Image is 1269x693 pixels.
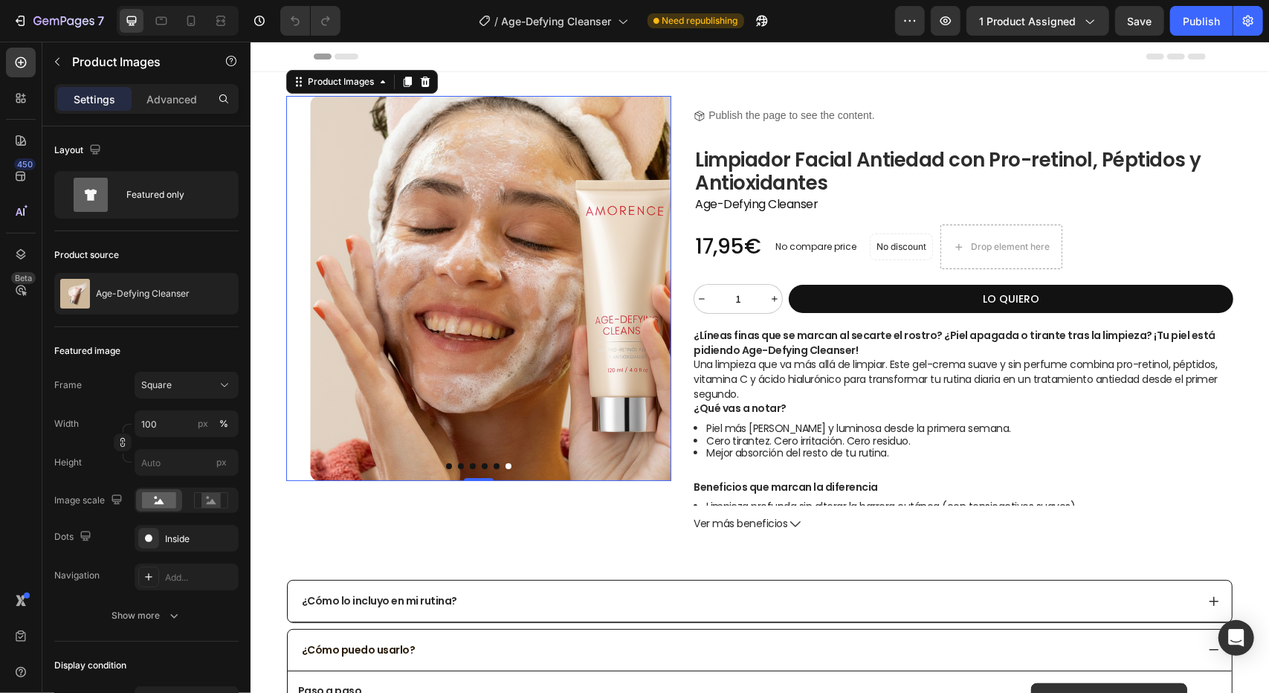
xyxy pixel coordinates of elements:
p: Una limpieza que va más allá de limpiar. Este gel-crema suave y sin perfume combina pro-retinol, ... [443,315,967,359]
button: LO QUIERO [538,243,983,271]
p: Age-Defying Cleanser [96,289,190,299]
div: LO QUIERO [732,251,789,264]
span: Age-Defying Cleanser [502,13,612,29]
button: Publish [1170,6,1233,36]
div: Dots [54,527,94,547]
label: Width [54,417,79,431]
button: % [194,415,212,433]
div: px [198,417,208,431]
div: Beta [11,272,36,284]
span: px [216,457,227,468]
div: Display condition [54,659,126,672]
span: / [495,13,499,29]
li: Limpieza profunda sin alterar la barrera cutánea (con tensioactivos suaves). [456,459,983,471]
img: product feature img [60,279,90,309]
p: No discount [626,199,676,212]
div: Show more [112,608,181,623]
span: Ver más beneficios [443,476,537,489]
div: Layout [54,141,104,161]
div: Product source [54,248,119,262]
span: ¿Cómo lo incluyo en mi rutina? [51,552,207,567]
div: 450 [14,158,36,170]
p: Limpiador Facial Antiedad con Pro-retinol, Péptidos y Antioxidantes [445,107,981,153]
span: ¿Qué vas a notar? [443,359,536,374]
button: px [215,415,233,433]
div: Image scale [54,491,126,511]
span: ¿Cómo puedo usarlo? [51,601,165,616]
button: 7 [6,6,111,36]
span: Need republishing [662,14,738,28]
div: Drop element here [720,199,799,211]
input: quantity [459,243,517,271]
button: Dot [255,422,261,428]
li: Cero tirantez. Cero irritación. Cero residuo. [456,393,983,406]
iframe: Design area [251,42,1269,693]
label: Height [54,456,82,469]
p: Product Images [72,53,198,71]
p: No compare price [525,201,606,210]
div: Publish [1183,13,1220,29]
input: px% [135,410,239,437]
input: px [135,449,239,476]
p: Settings [74,91,115,107]
p: Publish the page to see the content. [458,66,624,82]
div: Product Images [54,33,126,47]
div: Undo/Redo [280,6,340,36]
span: 1 product assigned [979,13,1076,29]
button: Save [1115,6,1164,36]
div: Featured only [126,178,217,212]
span: ¿Líneas finas que se marcan al secarte el rostro? ¿Piel apagada o tirante tras la limpieza? ¡Tu p... [443,286,965,316]
div: Inside [165,532,235,546]
span: Save [1128,15,1152,28]
div: 17,95€ [443,191,511,219]
button: Ver más beneficios [443,476,983,489]
div: Add... [165,571,235,584]
div: % [219,417,228,431]
label: Frame [54,378,82,392]
button: Show more [54,602,239,629]
li: Piel más [PERSON_NAME] y luminosa desde la primera semana. [456,381,983,393]
h2: Age-Defying Cleanser [443,151,983,175]
button: decrement [444,243,459,271]
div: Open Intercom Messenger [1218,620,1254,656]
button: 1 product assigned [966,6,1109,36]
li: Mejor absorción del resto de tu rutina. [456,405,983,418]
div: Featured image [54,344,120,358]
p: Advanced [146,91,197,107]
span: Beneficios que marcan la diferencia [443,438,627,453]
button: Square [135,372,239,399]
p: 7 [97,12,104,30]
span: Square [141,378,172,392]
div: Navigation [54,569,100,582]
button: increment [517,243,532,271]
strong: Paso a paso [48,642,112,657]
